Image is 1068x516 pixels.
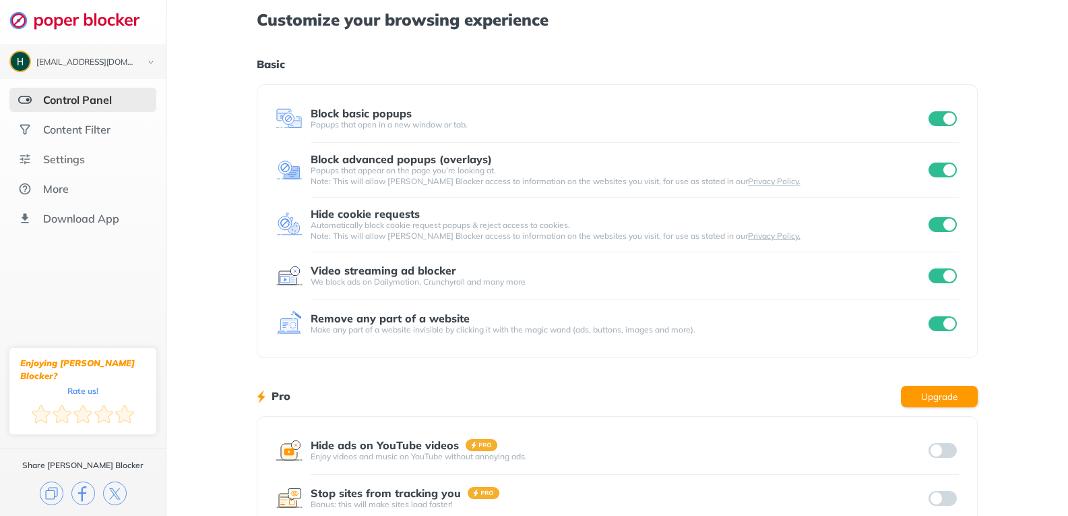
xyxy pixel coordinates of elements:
div: Block advanced popups (overlays) [311,153,492,165]
img: feature icon [276,105,303,132]
div: Download App [43,212,119,225]
img: feature icon [276,156,303,183]
img: features-selected.svg [18,93,32,107]
img: feature icon [276,437,303,464]
div: We block ads on Dailymotion, Crunchyroll and many more [311,277,926,287]
div: Enjoying [PERSON_NAME] Blocker? [20,357,146,382]
h1: Customize your browsing experience [257,11,978,28]
img: ACg8ocLX9QcvoSDXeXJUsFJQBWtcrzgVIQwlXyCnmO2wj840RbzcsQ=s96-c [11,52,30,71]
div: Video streaming ad blocker [311,264,456,277]
img: settings.svg [18,152,32,166]
img: logo-webpage.svg [9,11,154,30]
div: Control Panel [43,93,112,107]
div: Block basic popups [311,107,412,119]
div: Automatically block cookie request popups & reject access to cookies. Note: This will allow [PERS... [311,220,926,241]
div: Make any part of a website invisible by clicking it with the magic wand (ads, buttons, images and... [311,324,926,335]
img: social.svg [18,123,32,136]
a: Privacy Policy. [748,176,800,186]
div: Content Filter [43,123,111,136]
img: copy.svg [40,482,63,505]
img: about.svg [18,182,32,196]
div: Stop sites from tracking you [311,487,461,499]
h1: Basic [257,55,978,73]
img: feature icon [276,310,303,337]
img: lighting bolt [257,389,265,405]
img: feature icon [276,262,303,289]
img: feature icon [276,211,303,238]
img: pro-badge.svg [466,439,498,451]
div: Share [PERSON_NAME] Blocker [22,460,144,471]
img: download-app.svg [18,212,32,225]
div: waltershuddon@gmail.com [36,58,136,67]
img: chevron-bottom-black.svg [143,55,159,69]
h1: Pro [272,387,290,405]
a: Privacy Policy. [748,231,800,241]
button: Upgrade [901,386,978,407]
img: feature icon [276,485,303,512]
div: Remove any part of a website [311,312,470,324]
div: Settings [43,152,85,166]
div: Bonus: this will make sites load faster! [311,499,926,510]
div: More [43,182,69,196]
div: Hide cookie requests [311,208,420,220]
div: Enjoy videos and music on YouTube without annoying ads. [311,451,926,462]
div: Popups that appear on the page you’re looking at. Note: This will allow [PERSON_NAME] Blocker acc... [311,165,926,187]
img: pro-badge.svg [468,487,500,499]
div: Hide ads on YouTube videos [311,439,459,451]
img: facebook.svg [71,482,95,505]
div: Rate us! [67,388,98,394]
img: x.svg [103,482,127,505]
div: Popups that open in a new window or tab. [311,119,926,130]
